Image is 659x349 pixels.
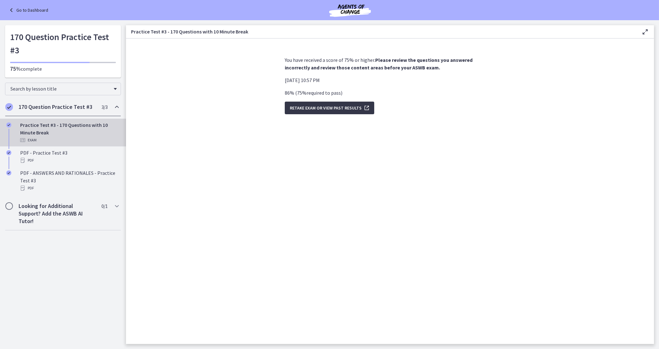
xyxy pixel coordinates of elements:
[285,56,495,71] p: You have received a score of 75% or higher.
[10,30,116,57] h1: 170 Question Practice Test #3
[312,3,388,18] img: Agents of Change
[6,170,11,175] i: Completed
[10,65,21,72] span: 75%
[20,121,118,144] div: Practice Test #3 - 170 Questions with 10 Minute Break
[290,104,362,112] span: Retake Exam OR View Past Results
[6,122,11,127] i: Completed
[101,103,107,111] span: 3 / 3
[285,77,320,83] span: [DATE] 10:57 PM
[6,150,11,155] i: Completed
[101,202,107,210] span: 0 / 1
[8,6,48,14] a: Go to Dashboard
[285,90,342,96] span: 86 % ( 75 % required to pass )
[5,83,121,95] div: Search by lesson title
[20,157,118,164] div: PDF
[20,169,118,192] div: PDF - ANSWERS AND RATIONALES - Practice Test #3
[10,65,116,73] p: complete
[19,202,95,225] h2: Looking for Additional Support? Add the ASWB AI Tutor!
[5,103,13,111] i: Completed
[10,86,111,92] span: Search by lesson title
[20,136,118,144] div: Exam
[285,102,374,114] button: Retake Exam OR View Past Results
[20,149,118,164] div: PDF - Practice Test #3
[285,57,473,71] strong: Please review the questions you answered incorrectly and review those content areas before your A...
[19,103,95,111] h2: 170 Question Practice Test #3
[131,28,631,35] h3: Practice Test #3 - 170 Questions with 10 Minute Break
[20,184,118,192] div: PDF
